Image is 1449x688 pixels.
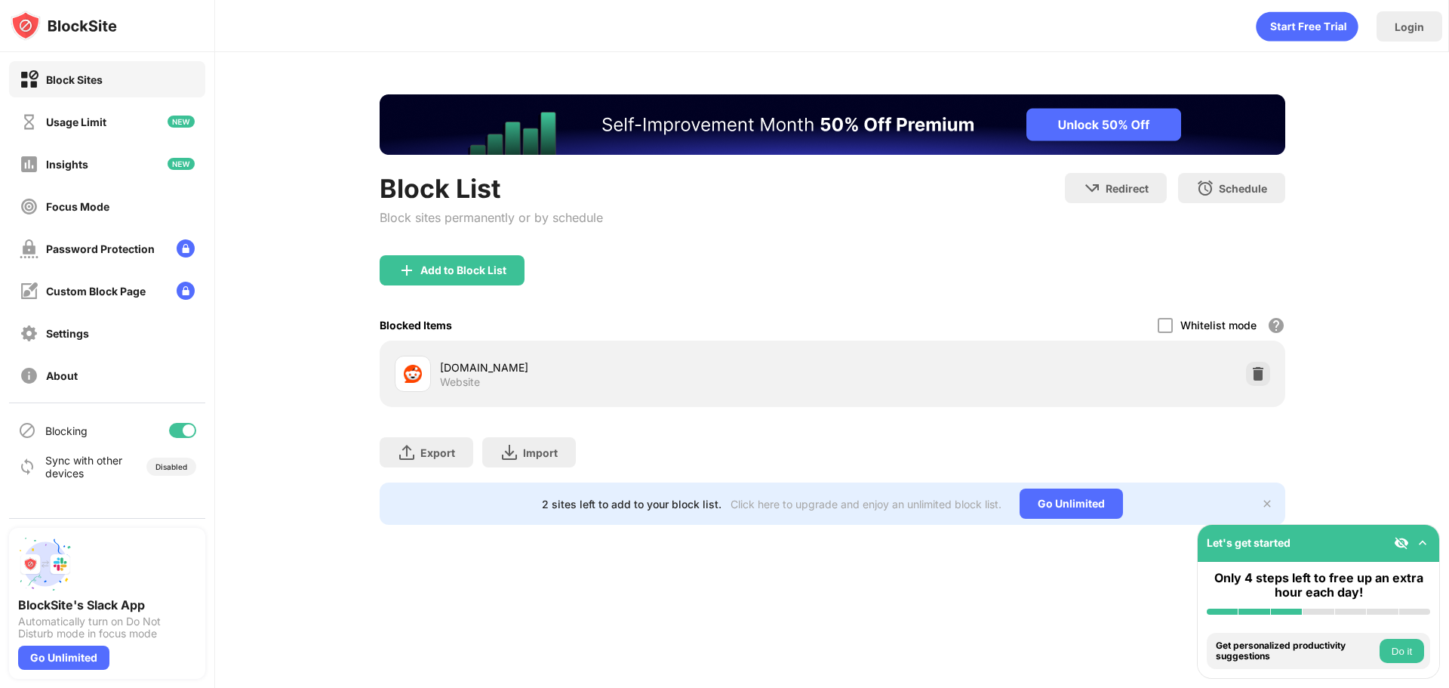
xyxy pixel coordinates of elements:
div: Insights [46,158,88,171]
img: omni-setup-toggle.svg [1415,535,1430,551]
img: eye-not-visible.svg [1394,535,1409,551]
img: about-off.svg [20,366,38,385]
div: Whitelist mode [1180,319,1257,332]
div: Redirect [1106,182,1149,195]
img: block-on.svg [20,70,38,89]
div: Blocking [45,424,88,437]
div: Go Unlimited [18,646,109,670]
div: [DOMAIN_NAME] [440,359,832,375]
div: animation [1256,11,1358,42]
button: Do it [1380,639,1424,663]
img: push-slack.svg [18,537,72,591]
img: blocking-icon.svg [18,421,36,440]
div: Disabled [155,462,187,471]
div: Settings [46,327,89,340]
div: Automatically turn on Do Not Disturb mode in focus mode [18,615,196,640]
div: Block List [380,173,603,204]
img: customize-block-page-off.svg [20,282,38,301]
img: favicons [404,365,422,383]
div: About [46,369,78,382]
div: Password Protection [46,242,155,255]
div: BlockSite's Slack App [18,597,196,612]
div: Only 4 steps left to free up an extra hour each day! [1207,571,1430,600]
div: Blocked Items [380,319,452,332]
div: Focus Mode [46,200,109,213]
img: sync-icon.svg [18,458,36,476]
img: new-icon.svg [168,116,195,128]
img: settings-off.svg [20,324,38,343]
div: Website [440,375,480,389]
img: logo-blocksite.svg [11,11,117,41]
div: Add to Block List [420,264,506,276]
div: Usage Limit [46,116,106,128]
div: Go Unlimited [1020,489,1123,519]
img: focus-off.svg [20,197,38,216]
div: Click here to upgrade and enjoy an unlimited block list. [731,498,1001,511]
div: Sync with other devices [45,454,123,480]
div: 2 sites left to add to your block list. [542,498,721,511]
div: Block sites permanently or by schedule [380,210,603,225]
div: Block Sites [46,73,103,86]
div: Export [420,446,455,459]
div: Let's get started [1207,536,1291,549]
img: password-protection-off.svg [20,239,38,258]
div: Get personalized productivity suggestions [1216,640,1376,662]
div: Login [1395,20,1424,33]
img: lock-menu.svg [177,239,195,258]
div: Import [523,446,558,459]
img: time-usage-off.svg [20,113,38,131]
img: new-icon.svg [168,158,195,170]
img: lock-menu.svg [177,282,195,300]
div: Custom Block Page [46,285,146,298]
iframe: Banner [380,94,1285,155]
img: insights-off.svg [20,155,38,174]
img: x-button.svg [1261,498,1273,510]
div: Schedule [1219,182,1267,195]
